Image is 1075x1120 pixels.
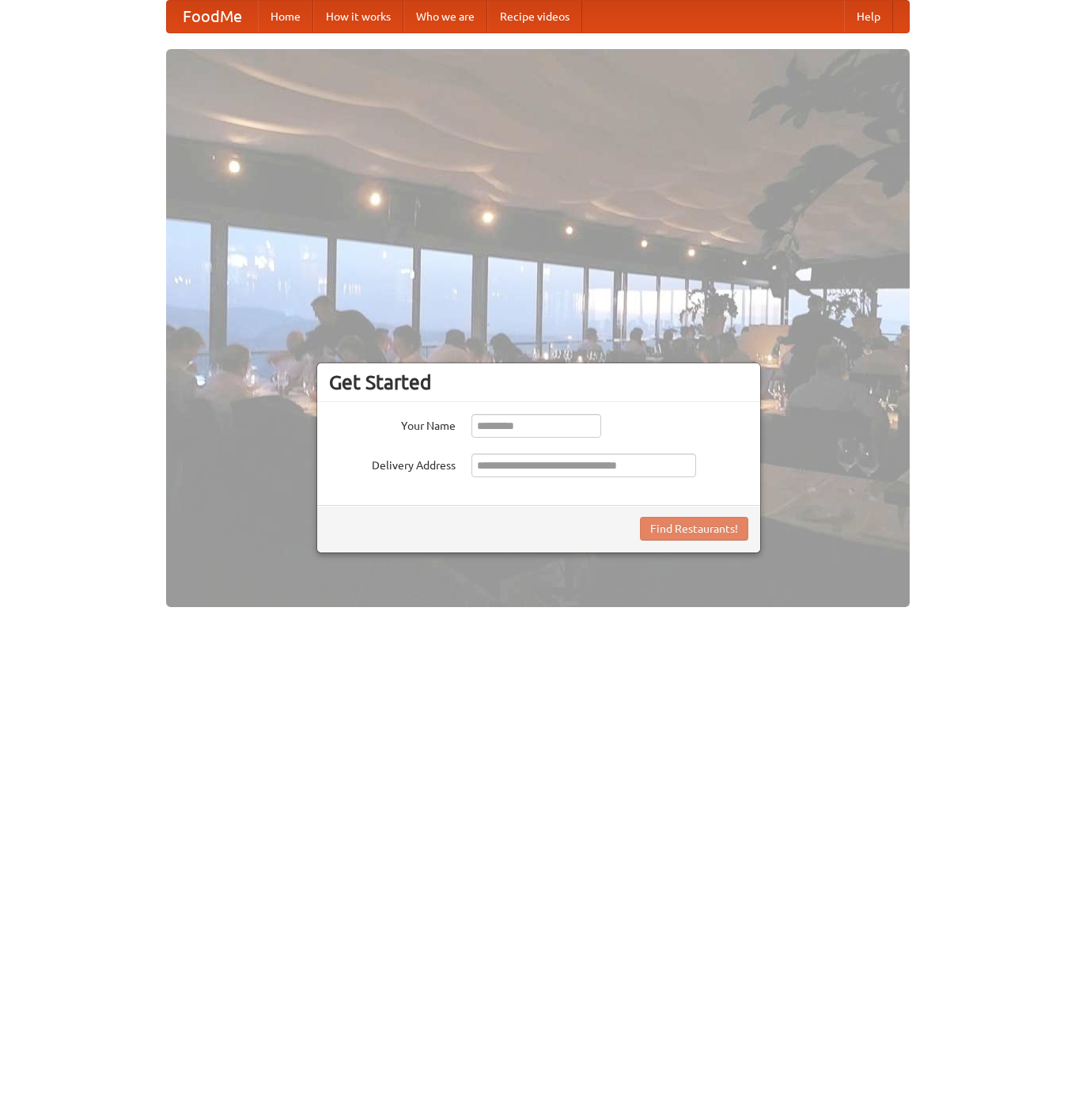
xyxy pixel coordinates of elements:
[640,517,748,541] button: Find Restaurants!
[487,1,582,32] a: Recipe videos
[329,370,748,394] h3: Get Started
[313,1,403,32] a: How it works
[167,1,258,32] a: FoodMe
[403,1,487,32] a: Who we are
[329,454,456,473] label: Delivery Address
[329,414,456,434] label: Your Name
[844,1,893,32] a: Help
[258,1,313,32] a: Home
